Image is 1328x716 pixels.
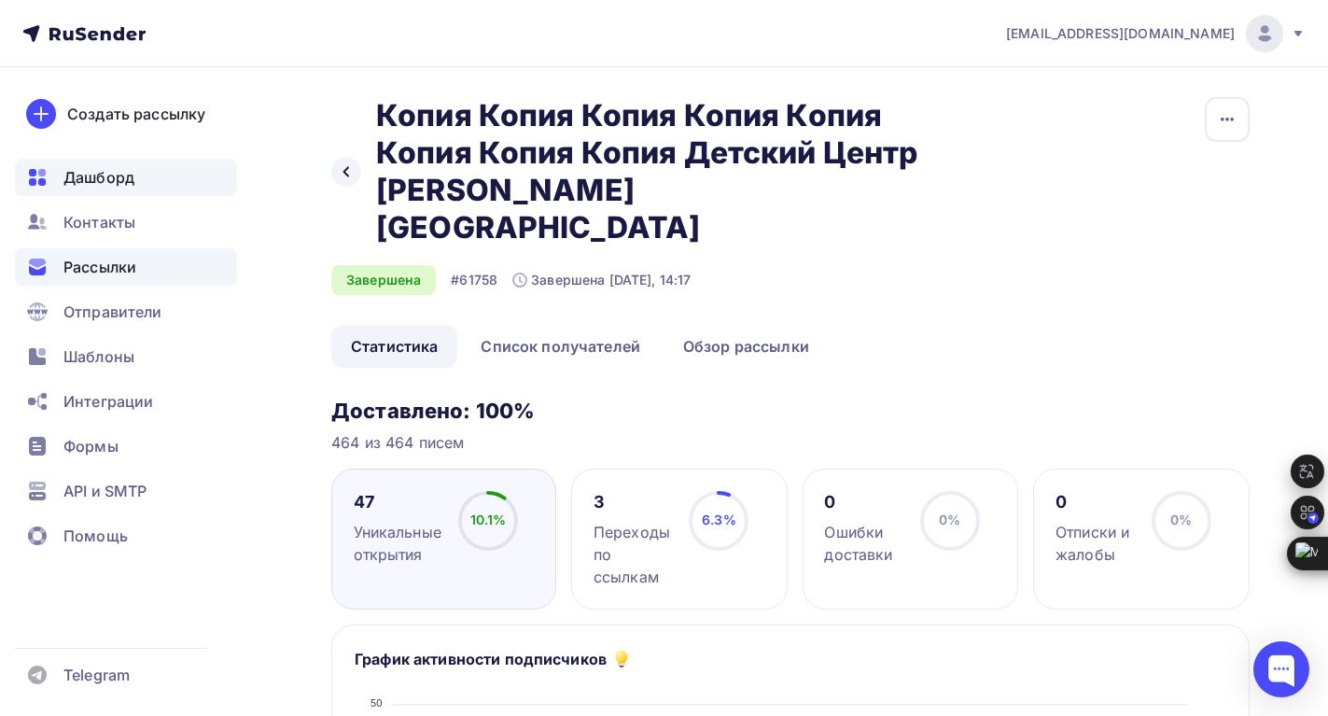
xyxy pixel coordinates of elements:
[63,256,136,278] span: Рассылки
[1006,15,1306,52] a: [EMAIL_ADDRESS][DOMAIN_NAME]
[63,345,134,368] span: Шаблоны
[15,338,237,375] a: Шаблоны
[1170,512,1192,527] span: 0%
[15,159,237,196] a: Дашборд
[939,512,960,527] span: 0%
[63,664,130,686] span: Telegram
[594,491,673,513] div: 3
[461,325,660,368] a: Список получателей
[63,301,162,323] span: Отправители
[15,293,237,330] a: Отправители
[824,521,903,566] div: Ошибки доставки
[331,398,1250,424] h3: Доставлено: 100%
[376,97,940,246] h2: Копия Копия Копия Копия Копия Копия Копия Копия Детский Центр [PERSON_NAME][GEOGRAPHIC_DATA]
[512,271,691,289] div: Завершена [DATE], 14:17
[15,204,237,241] a: Контакты
[664,325,829,368] a: Обзор рассылки
[63,211,135,233] span: Контакты
[15,248,237,286] a: Рассылки
[63,390,153,413] span: Интеграции
[63,166,134,189] span: Дашборд
[331,265,436,295] div: Завершена
[594,521,673,588] div: Переходы по ссылкам
[1006,24,1235,43] span: [EMAIL_ADDRESS][DOMAIN_NAME]
[15,428,237,465] a: Формы
[470,512,507,527] span: 10.1%
[67,103,205,125] div: Создать рассылку
[63,435,119,457] span: Формы
[354,521,441,566] div: Уникальные открытия
[1055,491,1135,513] div: 0
[63,525,128,547] span: Помощь
[824,491,903,513] div: 0
[1055,521,1135,566] div: Отписки и жалобы
[451,271,497,289] div: #61758
[331,431,1250,454] div: 464 из 464 писем
[354,491,441,513] div: 47
[63,480,147,502] span: API и SMTP
[355,648,607,670] h5: График активности подписчиков
[702,512,736,527] span: 6.3%
[331,325,457,368] a: Статистика
[370,697,383,709] tspan: 50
